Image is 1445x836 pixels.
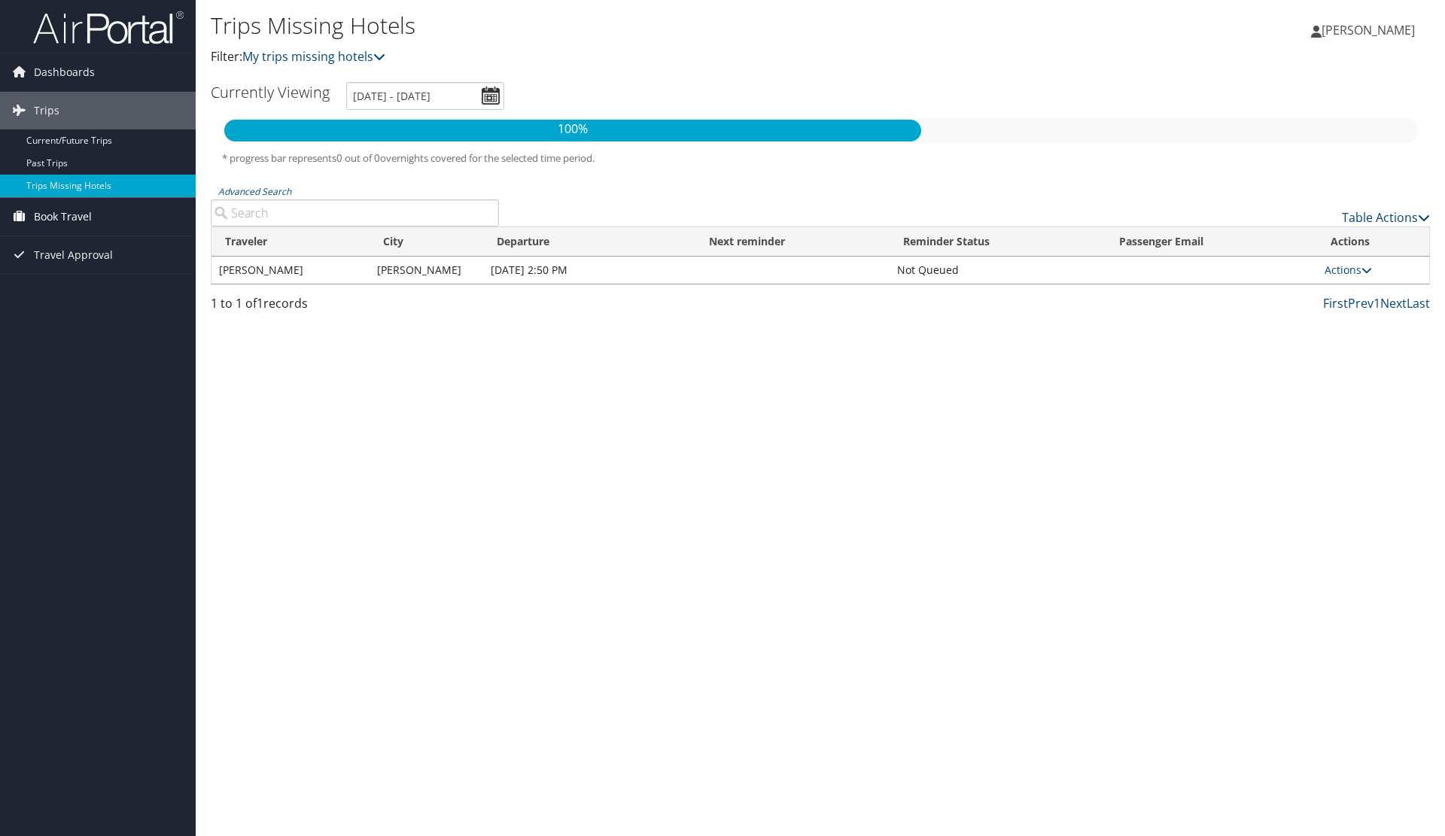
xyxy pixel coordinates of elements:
span: Book Travel [34,198,92,236]
a: [PERSON_NAME] [1311,8,1430,53]
a: Actions [1325,263,1372,277]
img: airportal-logo.png [33,10,184,45]
td: [PERSON_NAME] [370,257,483,284]
a: Prev [1348,295,1374,312]
p: Filter: [211,47,1024,67]
h1: Trips Missing Hotels [211,10,1024,41]
a: First [1323,295,1348,312]
th: Passenger Email: activate to sort column ascending [1106,227,1317,257]
td: [DATE] 2:50 PM [483,257,695,284]
a: Table Actions [1342,209,1430,226]
th: Reminder Status [890,227,1106,257]
span: 0 out of 0 [336,151,380,165]
input: [DATE] - [DATE] [346,82,504,110]
h3: Currently Viewing [211,82,330,102]
span: 1 [257,295,263,312]
a: Next [1380,295,1407,312]
th: City: activate to sort column ascending [370,227,483,257]
td: Not Queued [890,257,1106,284]
th: Traveler: activate to sort column ascending [211,227,370,257]
span: Travel Approval [34,236,113,274]
span: Trips [34,92,59,129]
span: [PERSON_NAME] [1322,22,1415,38]
p: 100% [224,120,921,139]
th: Actions [1317,227,1429,257]
h5: * progress bar represents overnights covered for the selected time period. [222,151,1419,166]
input: Advanced Search [211,199,499,226]
a: 1 [1374,295,1380,312]
th: Next reminder [695,227,890,257]
span: Dashboards [34,53,95,91]
a: My trips missing hotels [242,48,385,65]
th: Departure: activate to sort column descending [483,227,695,257]
div: 1 to 1 of records [211,294,499,320]
td: [PERSON_NAME] [211,257,370,284]
a: Advanced Search [218,185,291,198]
a: Last [1407,295,1430,312]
